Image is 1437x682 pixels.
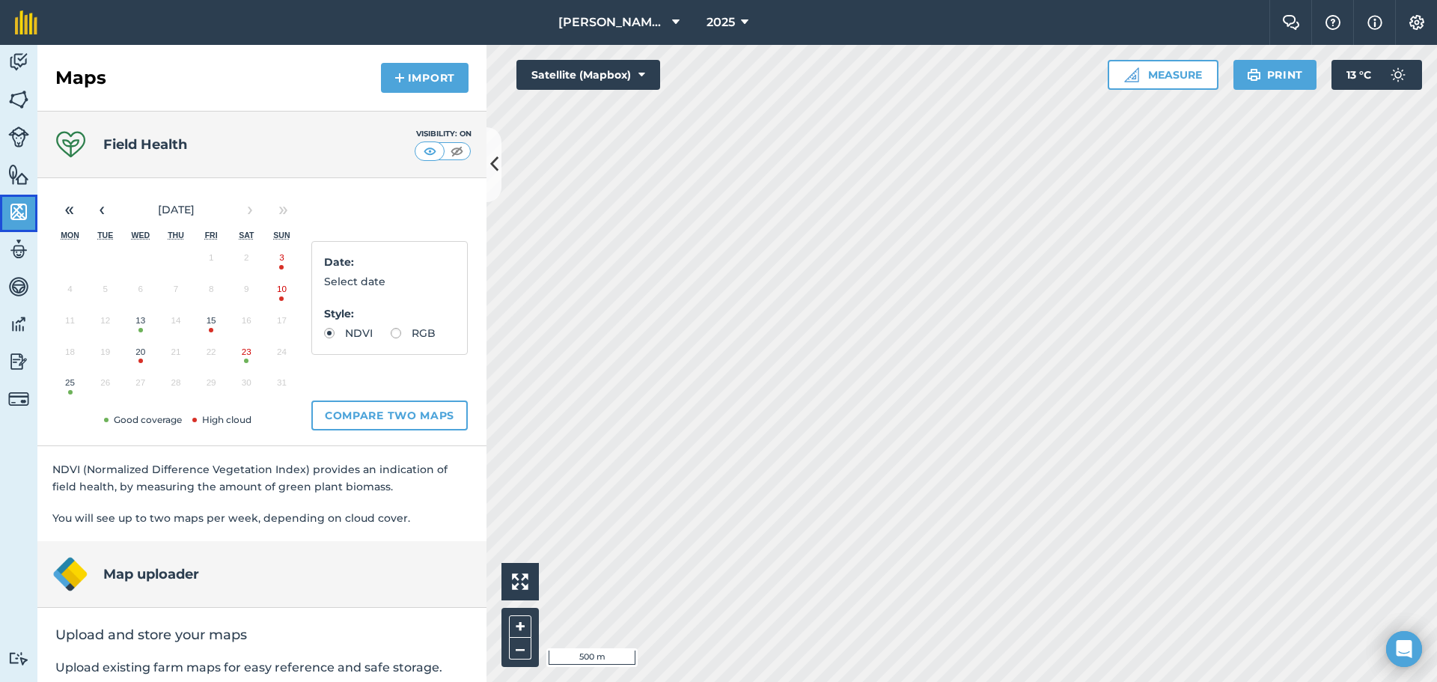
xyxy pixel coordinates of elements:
[158,340,193,371] button: August 21, 2025
[205,231,218,240] abbr: Friday
[707,13,735,31] span: 2025
[264,308,299,340] button: August 17, 2025
[88,277,123,308] button: August 5, 2025
[123,308,158,340] button: August 13, 2025
[324,328,373,338] label: NDVI
[52,461,472,495] p: NDVI (Normalized Difference Vegetation Index) provides an indication of field health, by measurin...
[8,51,29,73] img: svg+xml;base64,PD94bWwgdmVyc2lvbj0iMS4wIiBlbmNvZGluZz0idXRmLTgiPz4KPCEtLSBHZW5lcmF0b3I6IEFkb2JlIE...
[229,277,264,308] button: August 9, 2025
[55,626,469,644] h2: Upload and store your maps
[1408,15,1426,30] img: A cog icon
[52,277,88,308] button: August 4, 2025
[52,510,472,526] p: You will see up to two maps per week, depending on cloud cover.
[194,277,229,308] button: August 8, 2025
[1282,15,1300,30] img: Two speech bubbles overlapping with the left bubble in the forefront
[391,328,436,338] label: RGB
[61,231,79,240] abbr: Monday
[509,638,531,660] button: –
[88,371,123,402] button: August 26, 2025
[1233,60,1317,90] button: Print
[229,246,264,277] button: August 2, 2025
[558,13,666,31] span: [PERSON_NAME][GEOGRAPHIC_DATA]
[415,128,472,140] div: Visibility: On
[8,313,29,335] img: svg+xml;base64,PD94bWwgdmVyc2lvbj0iMS4wIiBlbmNvZGluZz0idXRmLTgiPz4KPCEtLSBHZW5lcmF0b3I6IEFkb2JlIE...
[55,659,469,677] p: Upload existing farm maps for easy reference and safe storage.
[1367,13,1382,31] img: svg+xml;base64,PHN2ZyB4bWxucz0iaHR0cDovL3d3dy53My5vcmcvMjAwMC9zdmciIHdpZHRoPSIxNyIgaGVpZ2h0PSIxNy...
[158,371,193,402] button: August 28, 2025
[1346,60,1371,90] span: 13 ° C
[1383,60,1413,90] img: svg+xml;base64,PD94bWwgdmVyc2lvbj0iMS4wIiBlbmNvZGluZz0idXRmLTgiPz4KPCEtLSBHZW5lcmF0b3I6IEFkb2JlIE...
[118,193,234,226] button: [DATE]
[8,389,29,409] img: svg+xml;base64,PD94bWwgdmVyc2lvbj0iMS4wIiBlbmNvZGluZz0idXRmLTgiPz4KPCEtLSBHZW5lcmF0b3I6IEFkb2JlIE...
[101,414,182,425] span: Good coverage
[1108,60,1218,90] button: Measure
[394,69,405,87] img: svg+xml;base64,PHN2ZyB4bWxucz0iaHR0cDovL3d3dy53My5vcmcvMjAwMC9zdmciIHdpZHRoPSIxNCIgaGVpZ2h0PSIyNC...
[512,573,528,590] img: Four arrows, one pointing top left, one top right, one bottom right and the last bottom left
[52,371,88,402] button: August 25, 2025
[324,255,354,269] strong: Date :
[1386,631,1422,667] div: Open Intercom Messenger
[103,564,199,585] h4: Map uploader
[52,556,88,592] img: Map uploader logo
[229,340,264,371] button: August 23, 2025
[15,10,37,34] img: fieldmargin Logo
[8,350,29,373] img: svg+xml;base64,PD94bWwgdmVyc2lvbj0iMS4wIiBlbmNvZGluZz0idXRmLTgiPz4KPCEtLSBHZW5lcmF0b3I6IEFkb2JlIE...
[324,307,354,320] strong: Style :
[264,340,299,371] button: August 24, 2025
[8,163,29,186] img: svg+xml;base64,PHN2ZyB4bWxucz0iaHR0cDovL3d3dy53My5vcmcvMjAwMC9zdmciIHdpZHRoPSI1NiIgaGVpZ2h0PSI2MC...
[189,414,251,425] span: High cloud
[194,340,229,371] button: August 22, 2025
[8,88,29,111] img: svg+xml;base64,PHN2ZyB4bWxucz0iaHR0cDovL3d3dy53My5vcmcvMjAwMC9zdmciIHdpZHRoPSI1NiIgaGVpZ2h0PSI2MC...
[8,127,29,147] img: svg+xml;base64,PD94bWwgdmVyc2lvbj0iMS4wIiBlbmNvZGluZz0idXRmLTgiPz4KPCEtLSBHZW5lcmF0b3I6IEFkb2JlIE...
[85,193,118,226] button: ‹
[123,340,158,371] button: August 20, 2025
[1247,66,1261,84] img: svg+xml;base64,PHN2ZyB4bWxucz0iaHR0cDovL3d3dy53My5vcmcvMjAwMC9zdmciIHdpZHRoPSIxOSIgaGVpZ2h0PSIyNC...
[52,340,88,371] button: August 18, 2025
[123,371,158,402] button: August 27, 2025
[8,201,29,223] img: svg+xml;base64,PHN2ZyB4bWxucz0iaHR0cDovL3d3dy53My5vcmcvMjAwMC9zdmciIHdpZHRoPSI1NiIgaGVpZ2h0PSI2MC...
[88,340,123,371] button: August 19, 2025
[266,193,299,226] button: »
[516,60,660,90] button: Satellite (Mapbox)
[234,193,266,226] button: ›
[88,308,123,340] button: August 12, 2025
[381,63,469,93] button: Import
[8,275,29,298] img: svg+xml;base64,PD94bWwgdmVyc2lvbj0iMS4wIiBlbmNvZGluZz0idXRmLTgiPz4KPCEtLSBHZW5lcmF0b3I6IEFkb2JlIE...
[132,231,150,240] abbr: Wednesday
[1124,67,1139,82] img: Ruler icon
[8,238,29,261] img: svg+xml;base64,PD94bWwgdmVyc2lvbj0iMS4wIiBlbmNvZGluZz0idXRmLTgiPz4KPCEtLSBHZW5lcmF0b3I6IEFkb2JlIE...
[168,231,184,240] abbr: Thursday
[194,371,229,402] button: August 29, 2025
[1324,15,1342,30] img: A question mark icon
[194,246,229,277] button: August 1, 2025
[421,144,439,159] img: svg+xml;base64,PHN2ZyB4bWxucz0iaHR0cDovL3d3dy53My5vcmcvMjAwMC9zdmciIHdpZHRoPSI1MCIgaGVpZ2h0PSI0MC...
[264,277,299,308] button: August 10, 2025
[194,308,229,340] button: August 15, 2025
[55,66,106,90] h2: Maps
[239,231,254,240] abbr: Saturday
[8,651,29,666] img: svg+xml;base64,PD94bWwgdmVyc2lvbj0iMS4wIiBlbmNvZGluZz0idXRmLTgiPz4KPCEtLSBHZW5lcmF0b3I6IEFkb2JlIE...
[52,193,85,226] button: «
[52,308,88,340] button: August 11, 2025
[509,615,531,638] button: +
[158,203,195,216] span: [DATE]
[229,371,264,402] button: August 30, 2025
[324,273,455,290] p: Select date
[229,308,264,340] button: August 16, 2025
[273,231,290,240] abbr: Sunday
[1331,60,1422,90] button: 13 °C
[123,277,158,308] button: August 6, 2025
[103,134,187,155] h4: Field Health
[311,401,468,430] button: Compare two maps
[97,231,113,240] abbr: Tuesday
[264,246,299,277] button: August 3, 2025
[448,144,466,159] img: svg+xml;base64,PHN2ZyB4bWxucz0iaHR0cDovL3d3dy53My5vcmcvMjAwMC9zdmciIHdpZHRoPSI1MCIgaGVpZ2h0PSI0MC...
[158,277,193,308] button: August 7, 2025
[264,371,299,402] button: August 31, 2025
[158,308,193,340] button: August 14, 2025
